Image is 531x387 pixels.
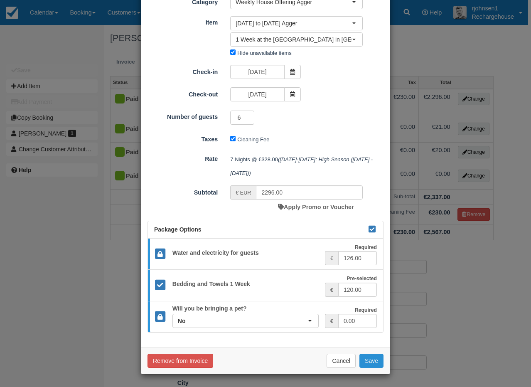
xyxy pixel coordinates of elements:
label: Hide unavailable items [237,50,291,56]
small: € [330,256,333,261]
small: € EUR [236,190,251,196]
span: Package Options [154,226,202,233]
small: € [330,318,333,324]
span: [DATE] to [DATE] Agger [236,19,352,27]
button: Remove from Invoice [147,354,213,368]
button: Save [359,354,383,368]
h5: Water and electricity for guests [166,250,325,256]
label: Cleaning Fee [237,136,269,143]
small: € [330,287,333,293]
div: 7 Nights @ €328.00 [224,153,390,180]
a: Water and electricity for guests Required € [148,239,383,270]
h5: Bedding and Towels 1 Week [166,281,325,287]
button: 1 Week at the [GEOGRAPHIC_DATA] in [GEOGRAPHIC_DATA] [230,32,363,47]
button: Cancel [327,354,356,368]
a: Apply Promo or Voucher [278,204,354,210]
strong: Required [355,244,377,250]
a: Bedding and Towels 1 Week Pre-selected € [148,269,383,301]
label: Check-out [141,87,224,99]
label: Rate [141,152,224,163]
button: No [172,314,319,328]
span: 1 Week at the [GEOGRAPHIC_DATA] in [GEOGRAPHIC_DATA] [236,35,352,44]
label: Subtotal [141,185,224,197]
a: Will you be bringing a pet? No Required € [148,301,383,333]
label: Number of guests [141,110,224,121]
label: Taxes [141,132,224,144]
button: [DATE] to [DATE] Agger [230,16,363,30]
span: No [178,317,308,325]
label: Item [141,15,224,27]
strong: Required [355,307,377,313]
label: Check-in [141,65,224,76]
strong: Pre-selected [347,276,377,281]
input: Number of guests [230,111,254,125]
h5: Will you be bringing a pet? [166,306,325,312]
em: ([DATE]-[DATE]: High Season ([DATE] - [DATE])) [230,156,374,176]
